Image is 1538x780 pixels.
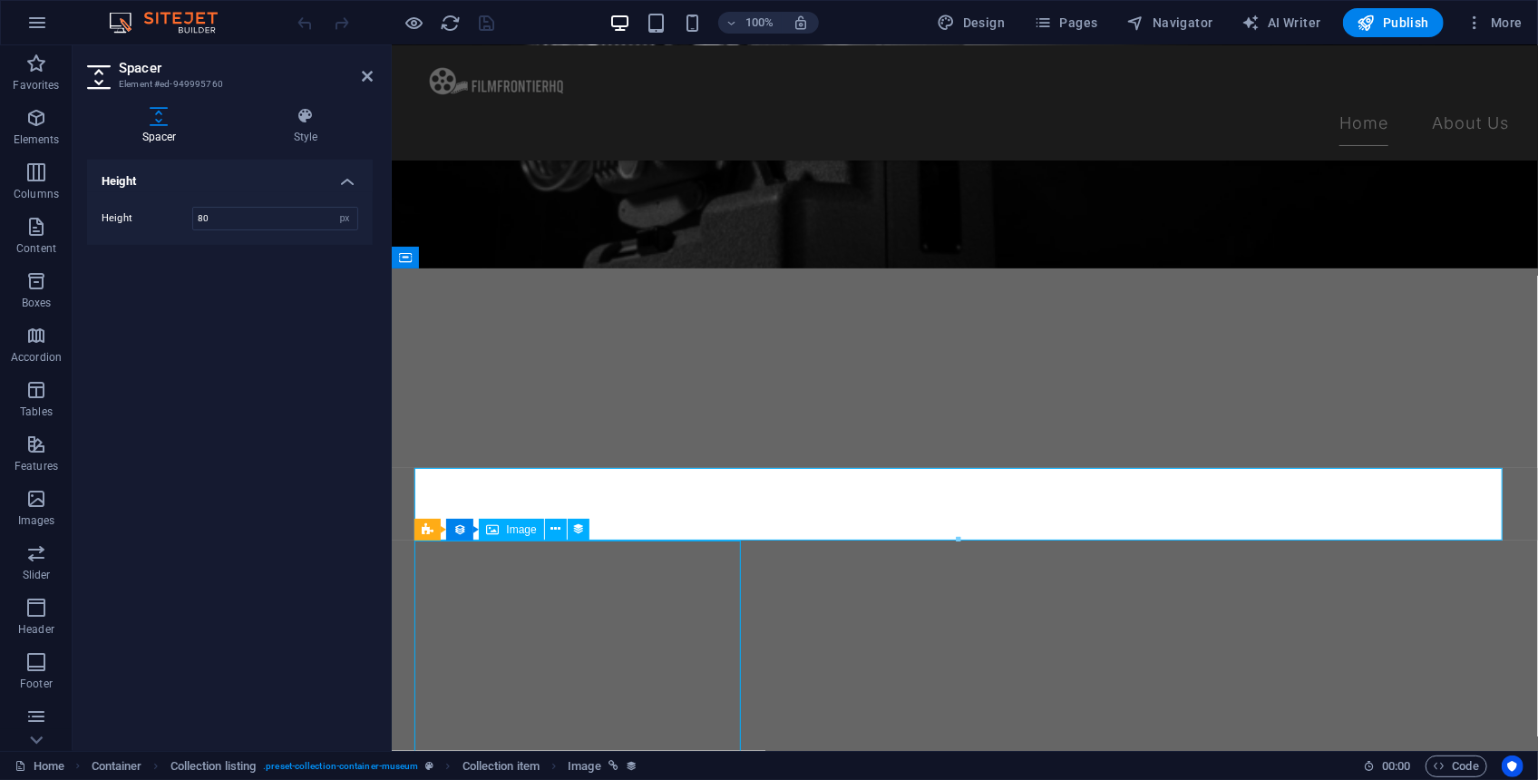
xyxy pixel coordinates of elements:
[263,756,418,777] span: . preset-collection-container-museum
[104,12,240,34] img: Editor Logo
[462,756,540,777] span: Click to select. Double-click to edit
[1343,8,1444,37] button: Publish
[20,677,53,691] p: Footer
[13,78,59,93] p: Favorites
[18,513,55,528] p: Images
[16,241,56,256] p: Content
[1358,14,1429,32] span: Publish
[930,8,1013,37] button: Design
[92,756,638,777] nav: breadcrumb
[15,459,58,473] p: Features
[930,8,1013,37] div: Design (Ctrl+Alt+Y)
[22,296,52,310] p: Boxes
[20,405,53,419] p: Tables
[793,15,809,31] i: On resize automatically adjust zoom level to fit chosen device.
[506,524,536,535] span: Image
[1382,756,1410,777] span: 00 00
[718,12,783,34] button: 100%
[425,761,433,771] i: This element is a customizable preset
[938,14,1006,32] span: Design
[626,760,638,772] i: This element is bound to a collection
[119,76,336,93] h3: Element #ed-949995760
[102,213,192,223] label: Height
[1426,756,1487,777] button: Code
[18,622,54,637] p: Header
[1465,14,1523,32] span: More
[14,132,60,147] p: Elements
[1242,14,1321,32] span: AI Writer
[1235,8,1329,37] button: AI Writer
[15,756,64,777] a: Click to cancel selection. Double-click to open Pages
[1027,8,1105,37] button: Pages
[441,13,462,34] i: Reload page
[1127,14,1213,32] span: Navigator
[238,107,373,145] h4: Style
[568,756,600,777] span: Click to select. Double-click to edit
[1120,8,1221,37] button: Navigator
[440,12,462,34] button: reload
[1395,759,1397,773] span: :
[170,756,257,777] span: Click to select. Double-click to edit
[1434,756,1479,777] span: Code
[1502,756,1523,777] button: Usercentrics
[1034,14,1097,32] span: Pages
[87,107,238,145] h4: Spacer
[14,187,59,201] p: Columns
[23,568,51,582] p: Slider
[11,350,62,365] p: Accordion
[92,756,142,777] span: Click to select. Double-click to edit
[1458,8,1530,37] button: More
[87,160,373,192] h4: Height
[1363,756,1411,777] h6: Session time
[119,60,373,76] h2: Spacer
[404,12,425,34] button: Click here to leave preview mode and continue editing
[745,12,774,34] h6: 100%
[608,761,618,771] i: This element is linked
